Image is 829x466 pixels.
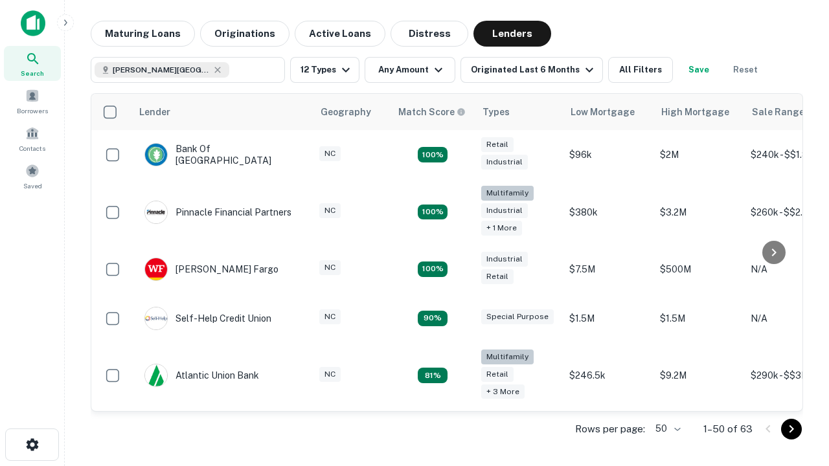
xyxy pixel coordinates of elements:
[571,104,635,120] div: Low Mortgage
[319,146,341,161] div: NC
[398,105,466,119] div: Capitalize uses an advanced AI algorithm to match your search with the best lender. The match sco...
[391,21,468,47] button: Distress
[144,307,271,330] div: Self-help Credit Union
[481,137,514,152] div: Retail
[4,159,61,194] a: Saved
[91,21,195,47] button: Maturing Loans
[563,179,653,245] td: $380k
[319,367,341,382] div: NC
[563,343,653,408] td: $246.5k
[703,421,753,437] p: 1–50 of 63
[650,419,683,438] div: 50
[481,384,525,399] div: + 3 more
[319,260,341,275] div: NC
[21,68,44,78] span: Search
[653,94,744,130] th: High Mortgage
[653,294,744,343] td: $1.5M
[563,294,653,343] td: $1.5M
[17,105,48,116] span: Borrowers
[21,10,45,36] img: capitalize-icon.png
[144,143,300,166] div: Bank Of [GEOGRAPHIC_DATA]
[200,21,290,47] button: Originations
[19,143,45,153] span: Contacts
[418,261,448,277] div: Matching Properties: 14, hasApolloMatch: undefined
[365,57,455,83] button: Any Amount
[321,104,371,120] div: Geography
[678,57,720,83] button: Save your search to get updates of matches that match your search criteria.
[418,147,448,162] div: Matching Properties: 15, hasApolloMatch: undefined
[145,307,167,329] img: picture
[481,309,554,324] div: Special Purpose
[418,311,448,326] div: Matching Properties: 11, hasApolloMatch: undefined
[460,57,603,83] button: Originated Last 6 Months
[481,186,534,201] div: Multifamily
[563,130,653,179] td: $96k
[481,203,528,218] div: Industrial
[653,245,744,294] td: $500M
[144,201,291,224] div: Pinnacle Financial Partners
[725,57,766,83] button: Reset
[481,349,534,364] div: Multifamily
[145,364,167,386] img: picture
[481,155,528,170] div: Industrial
[4,46,61,81] a: Search
[608,57,673,83] button: All Filters
[418,368,448,383] div: Matching Properties: 10, hasApolloMatch: undefined
[131,94,313,130] th: Lender
[145,201,167,223] img: picture
[319,309,341,324] div: NC
[23,181,42,191] span: Saved
[764,362,829,425] iframe: Chat Widget
[653,130,744,179] td: $2M
[481,252,528,267] div: Industrial
[661,104,729,120] div: High Mortgage
[144,258,278,281] div: [PERSON_NAME] Fargo
[4,83,61,118] a: Borrowers
[563,245,653,294] td: $7.5M
[418,205,448,220] div: Matching Properties: 22, hasApolloMatch: undefined
[781,419,802,439] button: Go to next page
[4,121,61,156] a: Contacts
[575,421,645,437] p: Rows per page:
[290,57,359,83] button: 12 Types
[481,221,522,236] div: + 1 more
[473,21,551,47] button: Lenders
[113,64,210,76] span: [PERSON_NAME][GEOGRAPHIC_DATA], [GEOGRAPHIC_DATA]
[483,104,510,120] div: Types
[391,94,475,130] th: Capitalize uses an advanced AI algorithm to match your search with the best lender. The match sco...
[145,144,167,166] img: picture
[481,269,514,284] div: Retail
[313,94,391,130] th: Geography
[319,203,341,218] div: NC
[398,105,463,119] h6: Match Score
[144,364,259,387] div: Atlantic Union Bank
[653,343,744,408] td: $9.2M
[653,179,744,245] td: $3.2M
[295,21,385,47] button: Active Loans
[139,104,170,120] div: Lender
[752,104,804,120] div: Sale Range
[475,94,563,130] th: Types
[145,258,167,280] img: picture
[563,94,653,130] th: Low Mortgage
[471,62,597,78] div: Originated Last 6 Months
[481,367,514,382] div: Retail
